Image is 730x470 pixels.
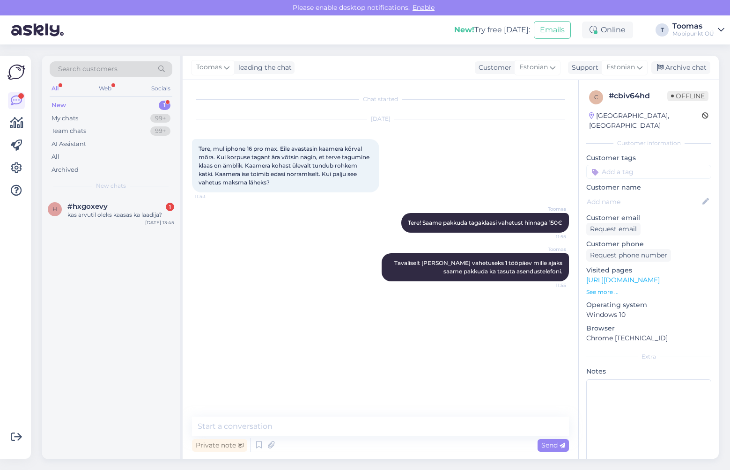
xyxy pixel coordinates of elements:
[586,288,711,296] p: See more ...
[454,25,474,34] b: New!
[199,145,371,186] span: Tere, mul iphone 16 pro max. Eile avastasin kaamera kõrval mõra. Kui korpuse tagant ära võtsin nä...
[50,82,60,95] div: All
[7,63,25,81] img: Askly Logo
[52,140,86,149] div: AI Assistant
[534,21,571,39] button: Emails
[586,165,711,179] input: Add a tag
[52,101,66,110] div: New
[568,63,598,73] div: Support
[52,152,59,162] div: All
[149,82,172,95] div: Socials
[586,249,671,262] div: Request phone number
[475,63,511,73] div: Customer
[531,233,566,240] span: 11:55
[394,259,564,275] span: Tavaliselt [PERSON_NAME] vahetuseks 1 tööpäev mille ajaks saame pakkuda ka tasuta asendustelefoni.
[594,94,598,101] span: c
[410,3,437,12] span: Enable
[192,95,569,103] div: Chat started
[52,114,78,123] div: My chats
[96,182,126,190] span: New chats
[672,22,724,37] a: ToomasMobipunkt OÜ
[52,165,79,175] div: Archived
[531,246,566,253] span: Toomas
[531,206,566,213] span: Toomas
[586,276,660,284] a: [URL][DOMAIN_NAME]
[586,323,711,333] p: Browser
[586,213,711,223] p: Customer email
[192,115,569,123] div: [DATE]
[541,441,565,449] span: Send
[651,61,710,74] div: Archive chat
[196,62,222,73] span: Toomas
[97,82,113,95] div: Web
[586,139,711,147] div: Customer information
[150,126,170,136] div: 99+
[586,310,711,320] p: Windows 10
[52,126,86,136] div: Team chats
[586,183,711,192] p: Customer name
[582,22,633,38] div: Online
[195,193,230,200] span: 11:43
[586,223,641,235] div: Request email
[656,23,669,37] div: T
[586,265,711,275] p: Visited pages
[145,219,174,226] div: [DATE] 13:45
[667,91,708,101] span: Offline
[531,282,566,289] span: 11:55
[586,300,711,310] p: Operating system
[52,206,57,213] span: h
[587,197,701,207] input: Add name
[586,352,711,361] div: Extra
[150,114,170,123] div: 99+
[672,30,714,37] div: Mobipunkt OÜ
[67,202,108,211] span: #hxgoxevy
[609,90,667,102] div: # cbiv64hd
[408,219,562,226] span: Tere! Saame pakkuda tagaklaasi vahetust hinnaga 150€
[235,63,292,73] div: leading the chat
[672,22,714,30] div: Toomas
[159,101,170,110] div: 1
[586,153,711,163] p: Customer tags
[67,211,174,219] div: kas arvutil oleks kaasas ka laadija?
[192,439,247,452] div: Private note
[454,24,530,36] div: Try free [DATE]:
[519,62,548,73] span: Estonian
[586,367,711,376] p: Notes
[586,239,711,249] p: Customer phone
[586,333,711,343] p: Chrome [TECHNICAL_ID]
[58,64,118,74] span: Search customers
[166,203,174,211] div: 1
[606,62,635,73] span: Estonian
[589,111,702,131] div: [GEOGRAPHIC_DATA], [GEOGRAPHIC_DATA]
